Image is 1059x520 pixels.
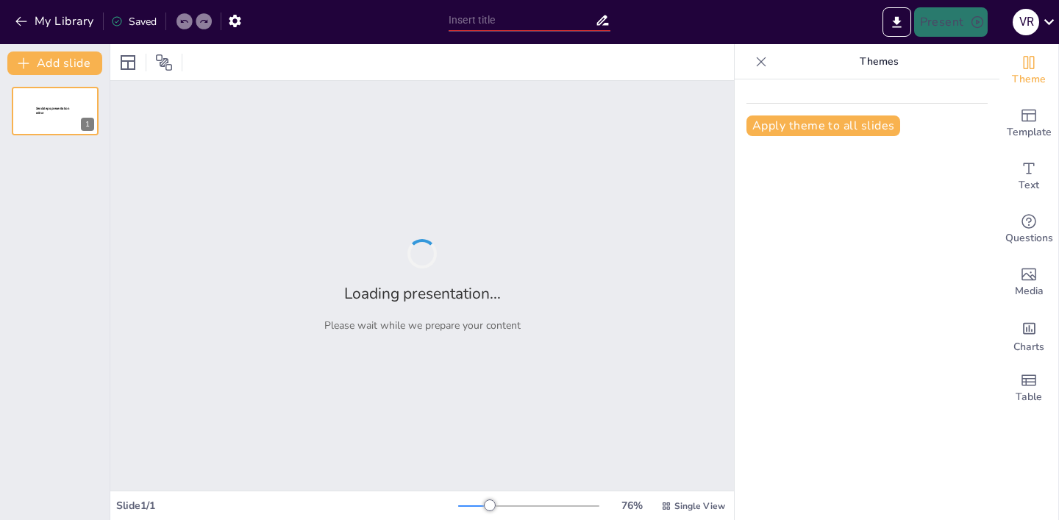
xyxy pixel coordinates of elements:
div: 1 [12,87,99,135]
span: Sendsteps presentation editor [36,107,69,115]
span: Questions [1005,230,1053,246]
span: Position [155,54,173,71]
button: Add slide [7,51,102,75]
div: 1 [81,118,94,131]
p: Please wait while we prepare your content [324,318,521,332]
div: Saved [111,15,157,29]
div: Add a table [999,362,1058,415]
button: Present [914,7,988,37]
button: V R [1013,7,1039,37]
p: Themes [773,44,985,79]
button: Apply theme to all slides [746,115,900,136]
span: Media [1015,283,1044,299]
div: Add text boxes [999,150,1058,203]
button: My Library [11,10,100,33]
div: Add ready made slides [999,97,1058,150]
div: Add images, graphics, shapes or video [999,256,1058,309]
div: V R [1013,9,1039,35]
div: Get real-time input from your audience [999,203,1058,256]
div: Slide 1 / 1 [116,499,458,513]
h2: Loading presentation... [344,283,501,304]
button: Export to PowerPoint [883,7,911,37]
div: Layout [116,51,140,74]
div: 76 % [614,499,649,513]
div: Add charts and graphs [999,309,1058,362]
span: Charts [1013,339,1044,355]
input: Insert title [449,10,595,31]
div: Change the overall theme [999,44,1058,97]
span: Theme [1012,71,1046,88]
span: Single View [674,500,725,512]
span: Text [1019,177,1039,193]
span: Template [1007,124,1052,140]
span: Table [1016,389,1042,405]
